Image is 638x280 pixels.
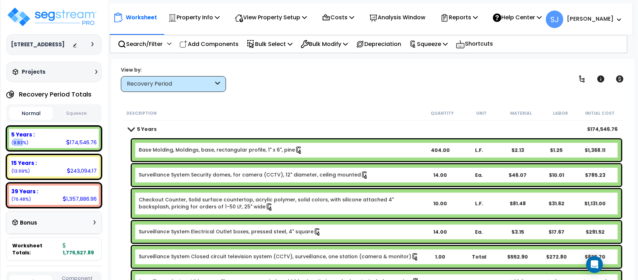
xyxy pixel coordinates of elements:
[421,147,459,154] div: 404.00
[356,39,401,49] p: Depreciation
[567,15,613,22] b: [PERSON_NAME]
[19,91,91,98] h4: Recovery Period Totals
[11,188,38,195] b: 39 Years :
[6,6,97,27] img: logo_pro_r.png
[12,242,60,256] span: Worksheet Totals:
[585,111,615,116] small: Initial Cost
[235,13,307,22] p: View Property Setup
[11,41,64,48] h3: [STREET_ADDRESS]
[460,147,498,154] div: L.F.
[576,200,615,207] div: $1,131.00
[55,107,98,120] button: Squeeze
[452,35,497,53] div: Shortcuts
[576,228,615,235] div: $291.52
[510,111,532,116] small: Material
[537,228,576,235] div: $17.67
[247,39,293,49] p: Bulk Select
[176,36,242,52] div: Add Components
[576,253,615,260] div: $825.70
[139,228,321,236] a: Individual Item
[553,111,568,116] small: Labor
[139,146,303,154] a: Individual Item
[409,39,448,49] p: Squeeze
[168,13,220,22] p: Property Info
[63,242,94,256] b: 1,775,527.89
[127,80,213,88] div: Recovery Period
[11,159,37,167] b: 15 Years :
[460,253,498,260] div: Total
[587,126,618,133] div: $174,546.76
[476,111,487,116] small: Unit
[440,13,478,22] p: Reports
[421,228,459,235] div: 14.00
[460,172,498,179] div: Ea.
[421,172,459,179] div: 14.00
[11,168,30,174] small: 13.691374343885975%
[499,228,537,235] div: $3.15
[499,200,537,207] div: $81.48
[456,39,493,49] p: Shortcuts
[137,126,157,133] b: 5 Years
[139,171,369,179] a: Individual Item
[537,253,576,260] div: $272.80
[499,253,537,260] div: $552.90
[586,256,603,273] div: Open Intercom Messenger
[499,172,537,179] div: $46.07
[67,167,97,174] div: 243,094.17
[431,111,454,116] small: Quantity
[11,140,28,146] small: 9.830696604827763%
[576,147,615,154] div: $1,368.11
[537,172,576,179] div: $10.01
[121,66,226,73] div: View by:
[537,200,576,207] div: $31.62
[9,107,53,120] button: Normal
[352,36,405,52] div: Depreciation
[20,220,37,226] h3: Bonus
[126,111,157,116] small: Description
[139,253,419,261] a: Individual Item
[421,200,459,207] div: 10.00
[301,39,348,49] p: Bulk Modify
[537,147,576,154] div: $1.25
[22,68,46,75] h3: Projects
[546,11,563,28] span: SJ
[576,172,615,179] div: $785.23
[322,13,354,22] p: Costs
[369,13,425,22] p: Analysis Window
[63,195,97,202] div: 1,357,886.96
[126,13,157,22] p: Worksheet
[118,39,163,49] p: Search/Filter
[493,13,542,22] p: Help Center
[499,147,537,154] div: $2.13
[11,196,31,202] small: 76.47792905128627%
[11,131,35,138] b: 5 Years :
[179,39,239,49] p: Add Components
[66,139,97,146] div: 174,546.76
[139,196,420,211] a: Individual Item
[421,253,459,260] div: 1.00
[460,228,498,235] div: Ea.
[460,200,498,207] div: L.F.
